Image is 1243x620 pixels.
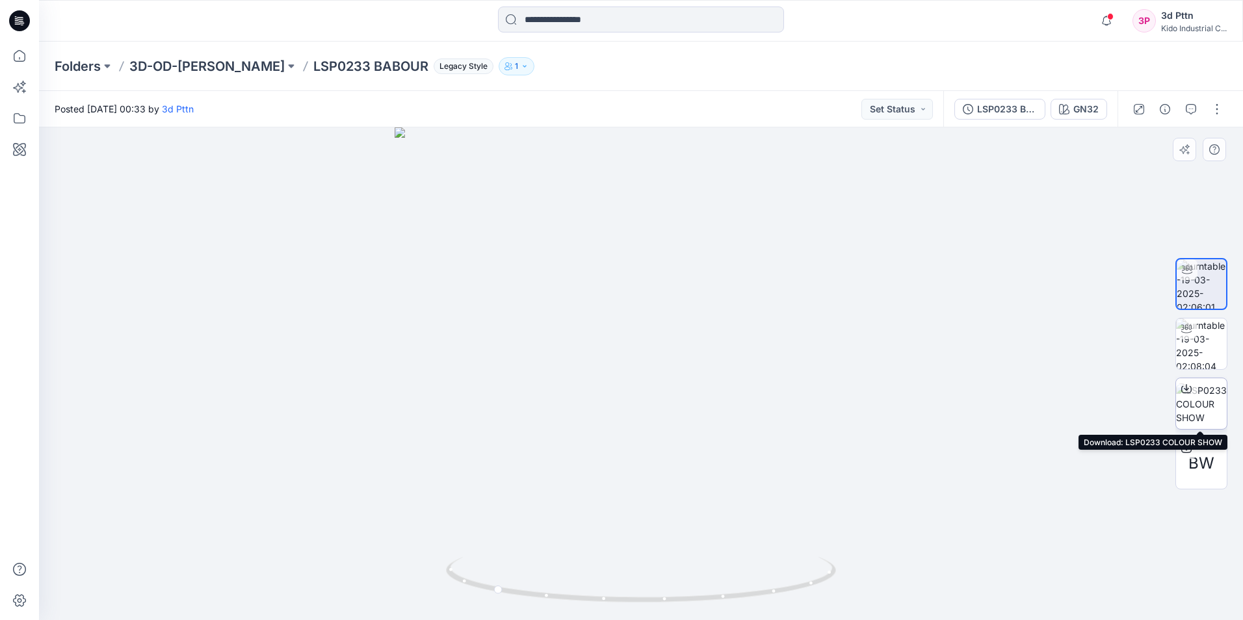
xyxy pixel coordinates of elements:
[55,57,101,75] a: Folders
[434,58,493,74] span: Legacy Style
[1051,99,1107,120] button: GN32
[954,99,1045,120] button: LSP0233 BABOUR
[1073,102,1099,116] div: GN32
[515,59,518,73] p: 1
[1161,23,1227,33] div: Kido Industrial C...
[313,57,428,75] p: LSP0233 BABOUR
[977,102,1037,116] div: LSP0233 BABOUR
[499,57,534,75] button: 1
[1132,9,1156,32] div: 3P
[129,57,285,75] a: 3D-OD-[PERSON_NAME]
[162,103,194,114] a: 3d Pttn
[428,57,493,75] button: Legacy Style
[1155,99,1175,120] button: Details
[1176,383,1227,424] img: LSP0233 COLOUR SHOW
[1188,452,1214,475] span: BW
[1161,8,1227,23] div: 3d Pttn
[1177,259,1226,309] img: turntable-19-03-2025-02:06:01
[55,102,194,116] span: Posted [DATE] 00:33 by
[1176,318,1227,369] img: turntable-19-03-2025-02:08:04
